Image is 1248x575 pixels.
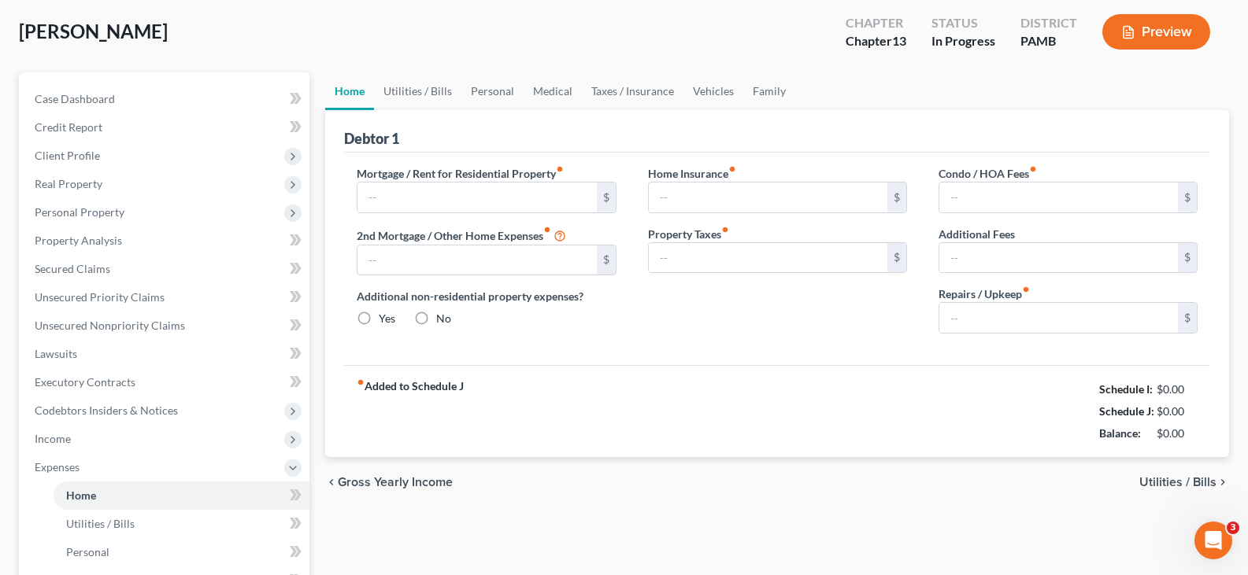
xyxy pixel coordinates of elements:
a: Personal [461,72,524,110]
a: Executory Contracts [22,368,309,396]
i: fiber_manual_record [721,226,729,234]
span: [PERSON_NAME] [19,20,168,42]
label: Additional Fees [939,226,1015,242]
a: Family [743,72,795,110]
div: $ [1178,303,1197,333]
span: Unsecured Nonpriority Claims [35,319,185,332]
div: $ [597,245,616,275]
span: Credit Report [35,120,102,134]
a: Medical [524,72,582,110]
a: Property Analysis [22,227,309,255]
input: -- [939,182,1178,212]
span: Personal [66,545,109,558]
span: Utilities / Bills [1139,476,1217,488]
label: Home Insurance [648,165,736,182]
a: Credit Report [22,113,309,142]
div: $0.00 [1157,381,1198,397]
a: Unsecured Nonpriority Claims [22,311,309,340]
label: Property Taxes [648,226,729,242]
label: No [436,311,451,326]
label: Repairs / Upkeep [939,286,1030,302]
div: $ [1178,182,1197,212]
span: Case Dashboard [35,92,115,105]
span: Personal Property [35,205,124,219]
i: fiber_manual_record [556,165,564,173]
strong: Balance: [1099,426,1141,440]
a: Taxes / Insurance [582,72,683,110]
span: Unsecured Priority Claims [35,290,165,304]
span: Utilities / Bills [66,517,135,530]
div: $ [887,243,906,273]
label: Condo / HOA Fees [939,165,1037,182]
div: $ [1178,243,1197,273]
div: District [1020,14,1077,32]
iframe: Intercom live chat [1194,522,1232,559]
a: Unsecured Priority Claims [22,283,309,311]
span: Property Analysis [35,234,122,247]
div: Chapter [846,14,906,32]
div: Chapter [846,32,906,50]
span: Executory Contracts [35,375,135,389]
label: Yes [379,311,395,326]
a: Utilities / Bills [374,72,461,110]
div: $0.00 [1157,426,1198,441]
div: $ [887,182,906,212]
a: Home [325,72,374,110]
span: Real Property [35,177,102,190]
div: Debtor 1 [344,129,399,148]
a: Utilities / Bills [54,510,309,538]
strong: Schedule J: [1099,404,1154,418]
a: Lawsuits [22,340,309,368]
span: Income [35,432,71,445]
i: fiber_manual_record [543,226,551,234]
input: -- [939,303,1178,333]
span: 3 [1227,522,1239,534]
span: 13 [892,33,906,48]
button: Utilities / Bills chevron_right [1139,476,1229,488]
i: chevron_left [325,476,338,488]
span: Codebtors Insiders & Notices [35,404,178,417]
a: Case Dashboard [22,85,309,113]
div: Status [931,14,995,32]
div: $ [597,182,616,212]
i: fiber_manual_record [1029,165,1037,173]
span: Secured Claims [35,262,110,275]
label: 2nd Mortgage / Other Home Expenses [357,226,566,245]
span: Lawsuits [35,347,77,360]
a: Vehicles [683,72,743,110]
a: Secured Claims [22,255,309,283]
input: -- [939,243,1178,273]
input: -- [357,245,596,275]
span: Client Profile [35,149,100,162]
span: Expenses [35,460,80,474]
a: Personal [54,538,309,566]
input: -- [649,243,887,273]
i: chevron_right [1217,476,1229,488]
div: $0.00 [1157,404,1198,419]
div: PAMB [1020,32,1077,50]
button: Preview [1102,14,1210,50]
label: Mortgage / Rent for Residential Property [357,165,564,182]
i: fiber_manual_record [357,378,365,386]
input: -- [649,182,887,212]
a: Home [54,481,309,510]
label: Additional non-residential property expenses? [357,288,616,304]
i: fiber_manual_record [728,165,736,173]
span: Gross Yearly Income [338,476,453,488]
div: In Progress [931,32,995,50]
i: fiber_manual_record [1022,286,1030,293]
span: Home [66,488,96,502]
input: -- [357,182,596,212]
strong: Schedule I: [1099,382,1153,396]
button: chevron_left Gross Yearly Income [325,476,453,488]
strong: Added to Schedule J [357,378,464,444]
